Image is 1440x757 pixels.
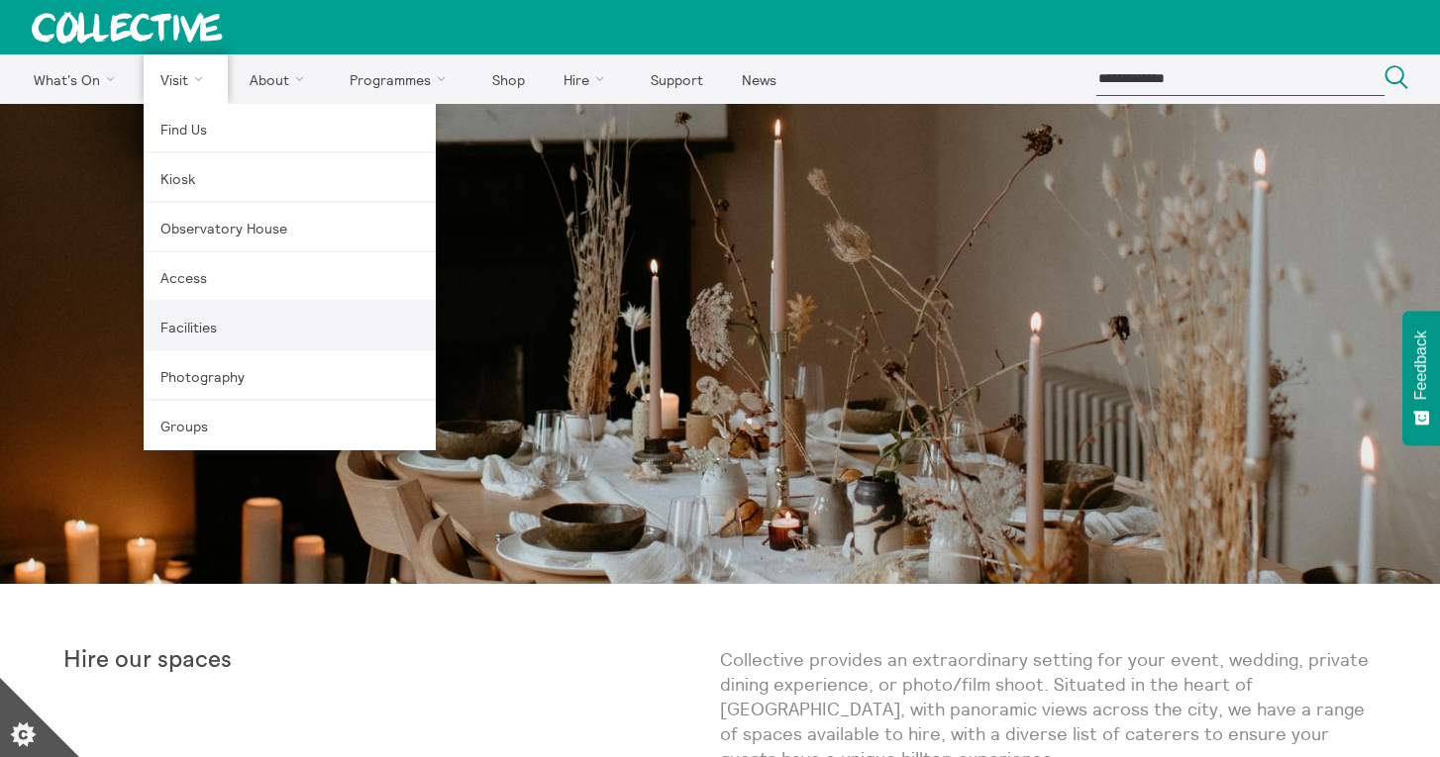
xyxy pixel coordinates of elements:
a: Photography [144,351,436,401]
a: Access [144,252,436,302]
a: Programmes [333,54,471,104]
a: What's On [16,54,140,104]
a: Observatory House [144,203,436,252]
a: Find Us [144,104,436,153]
a: Hire [547,54,630,104]
strong: our spaces [115,648,232,672]
a: Kiosk [144,153,436,203]
a: About [232,54,329,104]
a: Facilities [144,302,436,351]
a: Support [633,54,720,104]
button: Feedback - Show survey [1402,311,1440,445]
a: Visit [144,54,229,104]
span: Feedback [1412,331,1430,400]
a: Shop [474,54,542,104]
a: Groups [144,401,436,450]
a: News [724,54,793,104]
strong: Hire [63,648,109,672]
